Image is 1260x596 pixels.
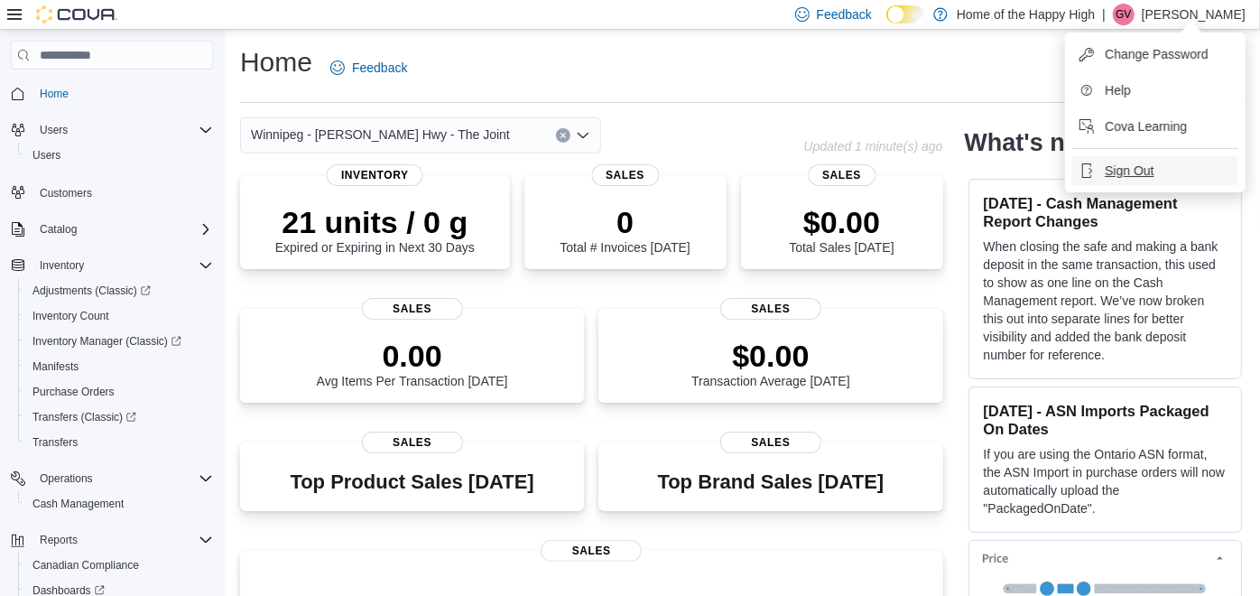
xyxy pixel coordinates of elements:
[36,5,117,23] img: Cova
[32,558,139,573] span: Canadian Compliance
[25,381,122,403] a: Purchase Orders
[32,334,181,349] span: Inventory Manager (Classic)
[560,204,690,255] div: Total # Invoices [DATE]
[32,309,109,323] span: Inventory Count
[18,430,220,455] button: Transfers
[808,164,876,186] span: Sales
[32,385,115,399] span: Purchase Orders
[317,338,508,388] div: Avg Items Per Transaction [DATE]
[25,406,213,428] span: Transfers (Classic)
[32,529,85,551] button: Reports
[32,255,213,276] span: Inventory
[32,182,99,204] a: Customers
[25,406,144,428] a: Transfers (Classic)
[984,445,1227,517] p: If you are using the Ontario ASN format, the ASN Import in purchase orders will now automatically...
[25,144,68,166] a: Users
[803,139,942,154] p: Updated 1 minute(s) ago
[18,303,220,329] button: Inventory Count
[240,44,312,80] h1: Home
[984,237,1227,364] p: When closing the safe and making a bank deposit in the same transaction, this used to show as one...
[541,540,642,562] span: Sales
[25,432,85,453] a: Transfers
[691,338,850,374] p: $0.00
[362,432,463,453] span: Sales
[1105,162,1153,180] span: Sign Out
[32,181,213,203] span: Customers
[18,329,220,354] a: Inventory Manager (Classic)
[1102,4,1106,25] p: |
[957,4,1095,25] p: Home of the Happy High
[4,253,220,278] button: Inventory
[18,379,220,405] button: Purchase Orders
[32,435,78,450] span: Transfers
[1105,117,1187,135] span: Cova Learning
[32,410,136,424] span: Transfers (Classic)
[32,468,100,489] button: Operations
[25,280,158,302] a: Adjustments (Classic)
[4,527,220,553] button: Reports
[32,529,213,551] span: Reports
[25,381,213,403] span: Purchase Orders
[576,128,590,143] button: Open list of options
[4,466,220,491] button: Operations
[1072,40,1238,69] button: Change Password
[18,553,220,578] button: Canadian Compliance
[362,298,463,320] span: Sales
[1105,81,1131,99] span: Help
[556,128,570,143] button: Clear input
[886,5,924,24] input: Dark Mode
[40,123,68,137] span: Users
[658,471,885,493] h3: Top Brand Sales [DATE]
[275,204,475,240] p: 21 units / 0 g
[32,284,151,298] span: Adjustments (Classic)
[4,117,220,143] button: Users
[4,217,220,242] button: Catalog
[1105,45,1208,63] span: Change Password
[275,204,475,255] div: Expired or Expiring in Next 30 Days
[40,87,69,101] span: Home
[560,204,690,240] p: 0
[25,144,213,166] span: Users
[32,83,76,105] a: Home
[18,354,220,379] button: Manifests
[25,331,213,352] span: Inventory Manager (Classic)
[18,405,220,430] a: Transfers (Classic)
[1072,112,1238,141] button: Cova Learning
[1116,4,1131,25] span: GV
[965,128,1098,157] h2: What's new
[32,255,91,276] button: Inventory
[1113,4,1135,25] div: Gurleen Virk
[25,432,213,453] span: Transfers
[984,194,1227,230] h3: [DATE] - Cash Management Report Changes
[25,554,146,576] a: Canadian Compliance
[789,204,894,240] p: $0.00
[40,222,77,237] span: Catalog
[18,491,220,517] button: Cash Management
[25,356,213,377] span: Manifests
[327,164,423,186] span: Inventory
[18,143,220,168] button: Users
[25,331,189,352] a: Inventory Manager (Classic)
[984,402,1227,438] h3: [DATE] - ASN Imports Packaged On Dates
[4,80,220,107] button: Home
[32,497,124,511] span: Cash Management
[40,258,84,273] span: Inventory
[25,280,213,302] span: Adjustments (Classic)
[32,119,75,141] button: Users
[40,471,93,486] span: Operations
[25,554,213,576] span: Canadian Compliance
[40,533,78,547] span: Reports
[32,219,213,240] span: Catalog
[25,493,131,515] a: Cash Management
[720,432,821,453] span: Sales
[25,305,213,327] span: Inventory Count
[32,359,79,374] span: Manifests
[1142,4,1246,25] p: [PERSON_NAME]
[25,493,213,515] span: Cash Management
[32,219,84,240] button: Catalog
[40,186,92,200] span: Customers
[352,59,407,77] span: Feedback
[817,5,872,23] span: Feedback
[591,164,659,186] span: Sales
[317,338,508,374] p: 0.00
